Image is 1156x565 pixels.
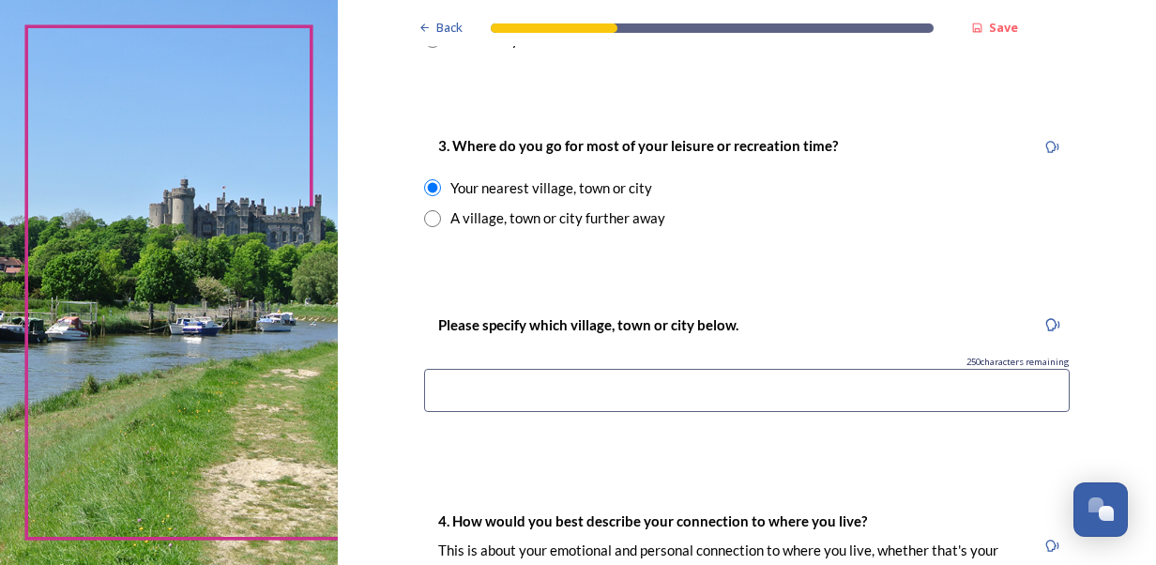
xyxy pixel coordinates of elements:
strong: Save [989,19,1018,36]
div: Your nearest village, town or city [450,177,652,199]
div: A village, town or city further away [450,207,665,229]
span: 250 characters remaining [966,356,1070,369]
span: Back [436,19,463,37]
strong: Please specify which village, town or city below. [438,316,738,333]
strong: 3. Where do you go for most of your leisure or recreation time? [438,137,838,154]
strong: 4. How would you best describe your connection to where you live? [438,512,867,529]
button: Open Chat [1073,482,1128,537]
